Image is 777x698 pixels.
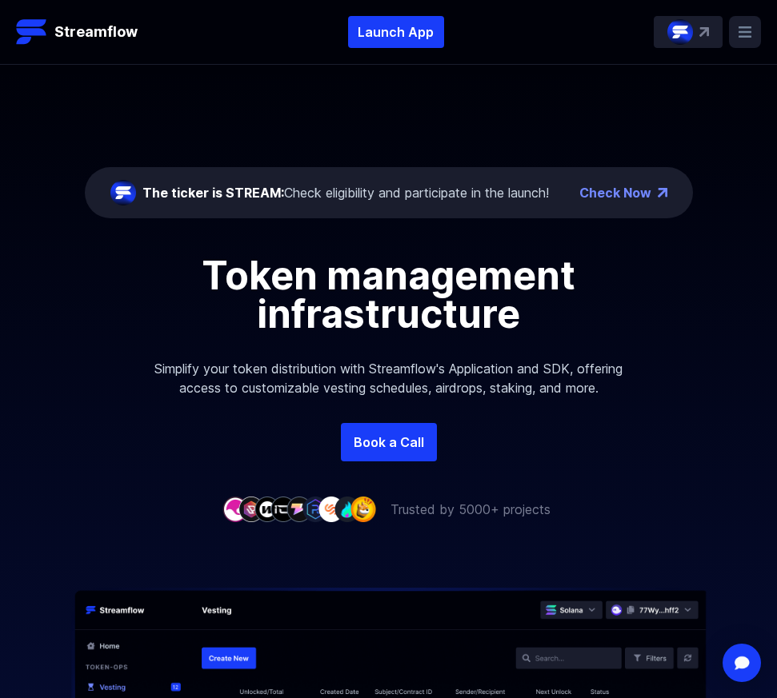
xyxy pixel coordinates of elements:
[16,16,48,48] img: Streamflow Logo
[146,257,632,333] h1: Token management infrastructure
[286,497,312,521] img: company-5
[254,497,280,521] img: company-3
[334,497,360,521] img: company-8
[658,188,667,197] img: top-right-arrow.png
[391,500,551,519] p: Trusted by 5000+ projects
[110,180,136,205] img: streamflow-logo-circle.png
[579,183,651,202] a: Check Now
[222,497,248,521] img: company-1
[699,27,709,37] img: top-right-arrow.svg
[667,19,693,45] img: streamflow-logo-circle.png
[133,333,645,423] p: Simplify your token distribution with Streamflow's Application and SDK, offering access to custom...
[350,497,376,521] img: company-9
[341,423,437,461] a: Book a Call
[238,497,264,521] img: company-2
[348,16,444,48] button: Launch App
[142,183,549,202] div: Check eligibility and participate in the launch!
[54,21,138,43] p: Streamflow
[142,185,284,201] span: The ticker is STREAM:
[270,497,296,521] img: company-4
[318,497,344,521] img: company-7
[723,644,761,682] div: Open Intercom Messenger
[16,16,138,48] a: Streamflow
[302,497,328,521] img: company-6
